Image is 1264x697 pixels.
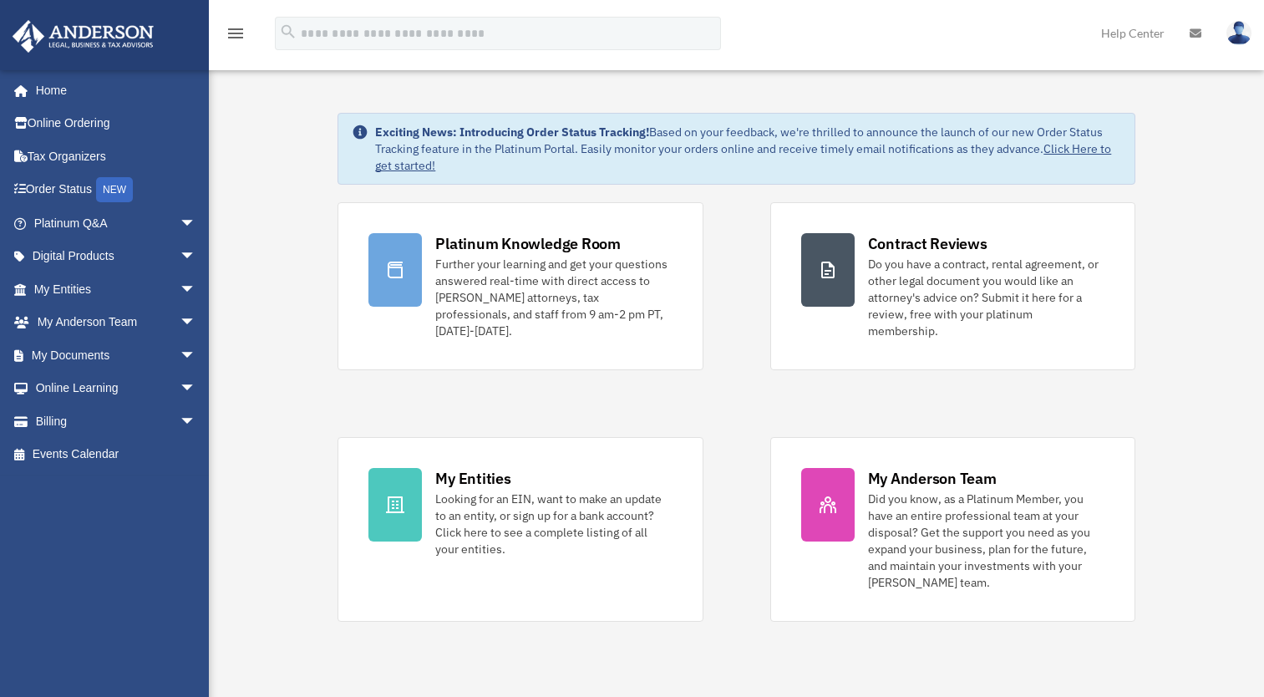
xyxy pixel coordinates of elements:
span: arrow_drop_down [180,206,213,241]
a: Online Ordering [12,107,221,140]
a: My Anderson Team Did you know, as a Platinum Member, you have an entire professional team at your... [770,437,1135,622]
div: Further your learning and get your questions answered real-time with direct access to [PERSON_NAM... [435,256,672,339]
div: My Entities [435,468,510,489]
a: Click Here to get started! [375,141,1111,173]
a: menu [226,29,246,43]
a: My Documentsarrow_drop_down [12,338,221,372]
div: Contract Reviews [868,233,987,254]
div: Do you have a contract, rental agreement, or other legal document you would like an attorney's ad... [868,256,1104,339]
div: Looking for an EIN, want to make an update to an entity, or sign up for a bank account? Click her... [435,491,672,557]
div: Platinum Knowledge Room [435,233,621,254]
span: arrow_drop_down [180,272,213,307]
div: My Anderson Team [868,468,997,489]
a: My Anderson Teamarrow_drop_down [12,306,221,339]
span: arrow_drop_down [180,240,213,274]
span: arrow_drop_down [180,306,213,340]
a: Online Learningarrow_drop_down [12,372,221,405]
div: Did you know, as a Platinum Member, you have an entire professional team at your disposal? Get th... [868,491,1104,591]
span: arrow_drop_down [180,372,213,406]
a: Home [12,74,213,107]
div: Based on your feedback, we're thrilled to announce the launch of our new Order Status Tracking fe... [375,124,1120,174]
span: arrow_drop_down [180,338,213,373]
i: menu [226,23,246,43]
a: Contract Reviews Do you have a contract, rental agreement, or other legal document you would like... [770,202,1135,370]
a: Order StatusNEW [12,173,221,207]
a: Platinum Knowledge Room Further your learning and get your questions answered real-time with dire... [338,202,703,370]
span: arrow_drop_down [180,404,213,439]
img: Anderson Advisors Platinum Portal [8,20,159,53]
a: Events Calendar [12,438,221,471]
i: search [279,23,297,41]
img: User Pic [1226,21,1251,45]
a: My Entities Looking for an EIN, want to make an update to an entity, or sign up for a bank accoun... [338,437,703,622]
a: Billingarrow_drop_down [12,404,221,438]
a: My Entitiesarrow_drop_down [12,272,221,306]
strong: Exciting News: Introducing Order Status Tracking! [375,125,649,140]
a: Digital Productsarrow_drop_down [12,240,221,273]
div: NEW [96,177,133,202]
a: Tax Organizers [12,140,221,173]
a: Platinum Q&Aarrow_drop_down [12,206,221,240]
